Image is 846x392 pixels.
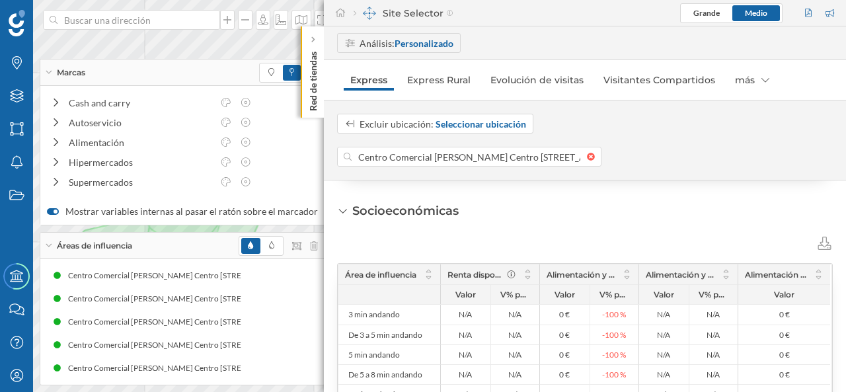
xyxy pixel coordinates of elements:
span: Excluir ubicación: [360,118,434,130]
p: Red de tiendas [307,46,320,111]
a: Visitantes Compartidos [597,69,722,91]
div: Socioeconómicas [352,202,459,219]
div: Centro Comercial [PERSON_NAME] Centro [STREET_ADDRESS][PERSON_NAME] (8 min Andando) [53,362,404,375]
span: Renta disponible por hogar [447,270,503,280]
span: -100 % [602,369,626,381]
span: V% país [699,290,728,299]
div: Centro Comercial [PERSON_NAME] Centro [STREET_ADDRESS][PERSON_NAME] (5 a 8 min Andando) [52,338,415,352]
span: N/A [707,369,720,381]
span: N/A [508,329,521,341]
span: -100 % [602,309,626,321]
div: Centro Comercial [PERSON_NAME] Centro [STREET_ADDRESS][PERSON_NAME] (5 min Andando) [53,315,404,329]
div: Análisis: [360,36,453,50]
span: Medio [745,8,767,18]
span: 0 € [559,330,570,340]
span: Áreas de influencia [57,240,132,252]
span: 0 € [559,309,570,320]
span: N/A [657,370,670,380]
span: 0 € [779,350,790,360]
span: N/A [707,309,720,321]
span: 0 € [779,370,790,380]
span: Valor [555,290,575,299]
div: Hipermercados [69,155,213,169]
span: De 3 a 5 min andando [348,330,422,340]
div: Centro Comercial [PERSON_NAME] Centro [STREET_ADDRESS][PERSON_NAME] (3 min Andando) [53,269,404,282]
span: Assistance [21,9,85,21]
a: Evolución de visitas [484,69,590,91]
span: V% país [599,290,629,299]
div: Supermercados [69,175,213,189]
span: N/A [657,309,670,320]
span: Alimentación y bebidas no alcohólicas [745,270,807,280]
span: Valor [654,290,674,299]
div: Centro Comercial [PERSON_NAME] Centro [STREET_ADDRESS][PERSON_NAME] (3 a 5 min Andando) [52,292,415,305]
span: 0 € [559,350,570,360]
span: 0 € [559,370,570,380]
div: Cash and carry [69,96,213,110]
span: Alimentación y bebidas no alcohólicas [646,270,714,280]
span: Seleccionar ubicación [436,117,526,131]
span: Marcas [57,67,85,79]
a: Express [344,69,394,91]
div: Alimentación [69,136,213,149]
span: Área de influencia [345,270,416,280]
span: 0 € [779,330,790,340]
span: N/A [657,350,670,360]
span: N/A [508,369,521,381]
span: N/A [459,370,472,380]
span: N/A [459,309,472,320]
span: N/A [459,330,472,340]
span: -100 % [602,329,626,341]
span: N/A [707,349,720,361]
span: -100 % [602,349,626,361]
span: Grande [693,8,720,18]
a: Express Rural [401,69,477,91]
span: 3 min andando [348,309,400,320]
span: 5 min andando [348,350,400,360]
span: N/A [508,309,521,321]
span: N/A [508,349,521,361]
span: V% país [500,290,530,299]
span: N/A [657,330,670,340]
span: 0 € [779,309,790,320]
img: Geoblink Logo [9,10,25,36]
span: N/A [459,350,472,360]
span: N/A [707,329,720,341]
span: Valor [774,290,794,299]
span: Alimentación y bebidas no alcohólicas por persona [547,270,615,280]
div: Site Selector [354,7,453,20]
strong: Personalizado [395,38,453,49]
label: Mostrar variables internas al pasar el ratón sobre el marcador [47,205,318,218]
img: dashboards-manager.svg [363,7,376,20]
div: Autoservicio [69,116,213,130]
span: Valor [455,290,476,299]
div: más [728,69,776,91]
span: De 5 a 8 min andando [348,370,422,380]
